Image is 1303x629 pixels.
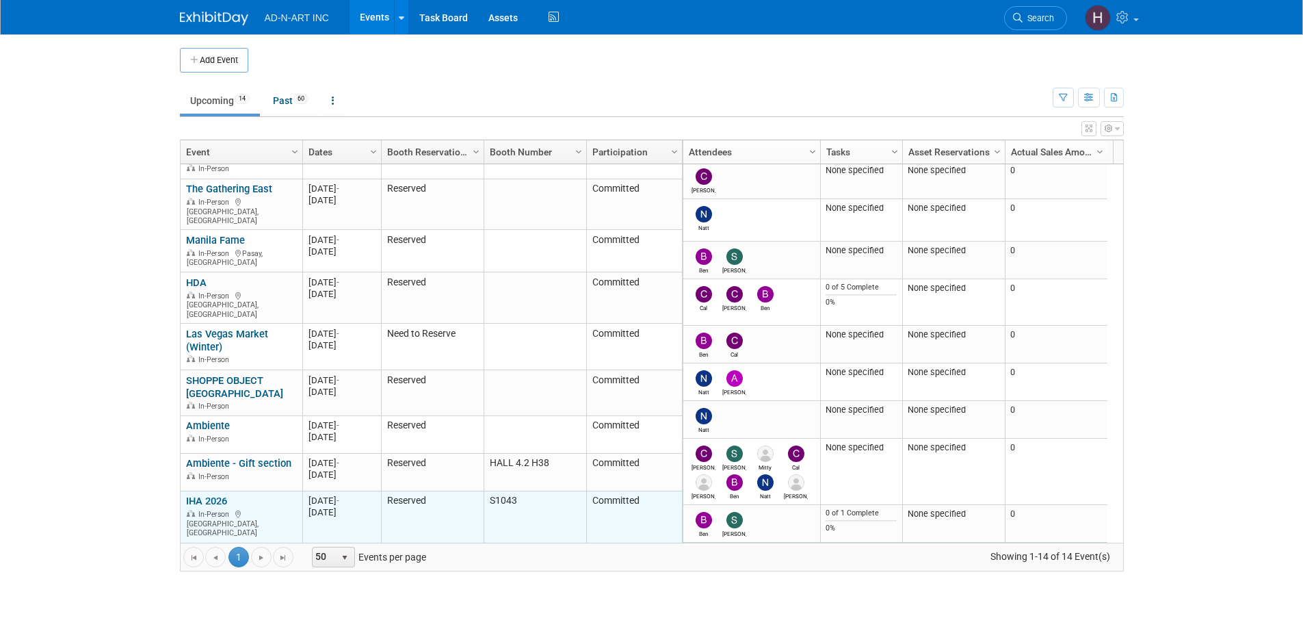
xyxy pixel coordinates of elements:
span: In-Person [198,164,233,173]
img: Alan Mozes [726,370,743,387]
a: Attendees [689,140,811,164]
span: Column Settings [807,146,818,157]
span: Go to the previous page [210,552,221,563]
span: None specified [908,283,966,293]
a: Past60 [263,88,319,114]
div: None specified [826,165,897,176]
a: Column Settings [990,140,1005,161]
td: Reserved [381,454,484,491]
div: Ben Petersen [692,349,715,358]
span: - [337,458,339,468]
img: Jason Lin [696,474,712,491]
a: Search [1004,6,1067,30]
span: Go to the next page [256,552,267,563]
td: Reserved [381,179,484,231]
span: In-Person [198,510,233,519]
td: HALL 4.2 H38 [484,454,586,491]
span: 14 [235,94,250,104]
td: Committed [586,491,682,558]
a: Participation [592,140,673,164]
div: None specified [826,203,897,214]
td: 0 [1005,505,1107,543]
span: Column Settings [889,146,900,157]
a: Booth Reservation Status [387,140,475,164]
img: Natt Pisarevsky [696,370,712,387]
div: None specified [826,329,897,340]
td: 0 [1005,326,1107,363]
div: [DATE] [308,339,375,351]
img: In-Person Event [187,402,195,409]
span: - [337,375,339,385]
div: 0% [826,524,897,533]
img: Carol Salmon [726,286,743,303]
div: Pasay, [GEOGRAPHIC_DATA] [186,247,296,268]
div: None specified [826,367,897,378]
img: Natt Pisarevsky [696,408,712,424]
td: 0 [1005,401,1107,439]
td: 0 [1005,162,1107,199]
div: Natt Pisarevsky [692,424,715,433]
td: Committed [586,370,682,416]
a: Tasks [826,140,893,164]
img: In-Person Event [187,355,195,362]
img: Steven Ross [726,512,743,528]
div: [DATE] [308,457,375,469]
span: Events per page [294,547,440,567]
img: Eric Pisarevsky [788,474,804,491]
div: Cal Doroftei [722,349,746,358]
a: SHOPPE OBJECT [GEOGRAPHIC_DATA] [186,374,283,400]
div: None specified [826,442,897,453]
div: [DATE] [308,374,375,386]
span: None specified [908,203,966,213]
span: Column Settings [669,146,680,157]
span: - [337,183,339,194]
div: None specified [826,405,897,415]
a: Go to the last page [273,547,293,567]
img: In-Person Event [187,472,195,479]
span: In-Person [198,198,233,207]
td: Reserved [381,416,484,454]
div: Eric Pisarevsky [784,491,808,500]
div: Ben Petersen [753,303,777,311]
div: [DATE] [308,386,375,398]
span: select [339,552,350,563]
div: [GEOGRAPHIC_DATA], [GEOGRAPHIC_DATA] [186,290,296,320]
td: 0 [1005,363,1107,401]
img: Ben Petersen [696,512,712,528]
span: 50 [313,548,336,567]
div: 0 of 5 Complete [826,283,897,292]
div: Alan Mozes [722,387,746,396]
div: Carol Salmon [692,462,715,471]
span: 1 [228,547,249,567]
span: In-Person [198,355,233,364]
div: [DATE] [308,420,375,431]
a: Column Settings [805,140,820,161]
span: - [337,496,339,506]
td: Reserved [381,272,484,324]
span: - [337,420,339,431]
a: The Gathering East [186,183,272,195]
div: 0 of 1 Complete [826,509,897,518]
span: - [337,277,339,287]
img: Natt Pisarevsky [696,206,712,222]
img: In-Person Event [187,510,195,517]
a: Column Settings [287,140,302,161]
div: Ben Petersen [722,491,746,500]
a: Upcoming14 [180,88,260,114]
span: None specified [908,405,966,415]
div: [DATE] [308,328,375,339]
div: [GEOGRAPHIC_DATA], [GEOGRAPHIC_DATA] [186,508,296,538]
span: Search [1023,13,1054,23]
img: In-Person Event [187,164,195,171]
td: Committed [586,324,682,370]
div: Natt Pisarevsky [692,387,715,396]
span: In-Person [198,435,233,444]
img: Ben Petersen [757,286,774,303]
img: Ben Petersen [696,333,712,349]
div: Cal Doroftei [692,303,715,311]
td: Committed [586,454,682,491]
div: [DATE] [308,431,375,443]
span: Column Settings [573,146,584,157]
img: In-Person Event [187,292,195,298]
div: Natt Pisarevsky [692,222,715,231]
